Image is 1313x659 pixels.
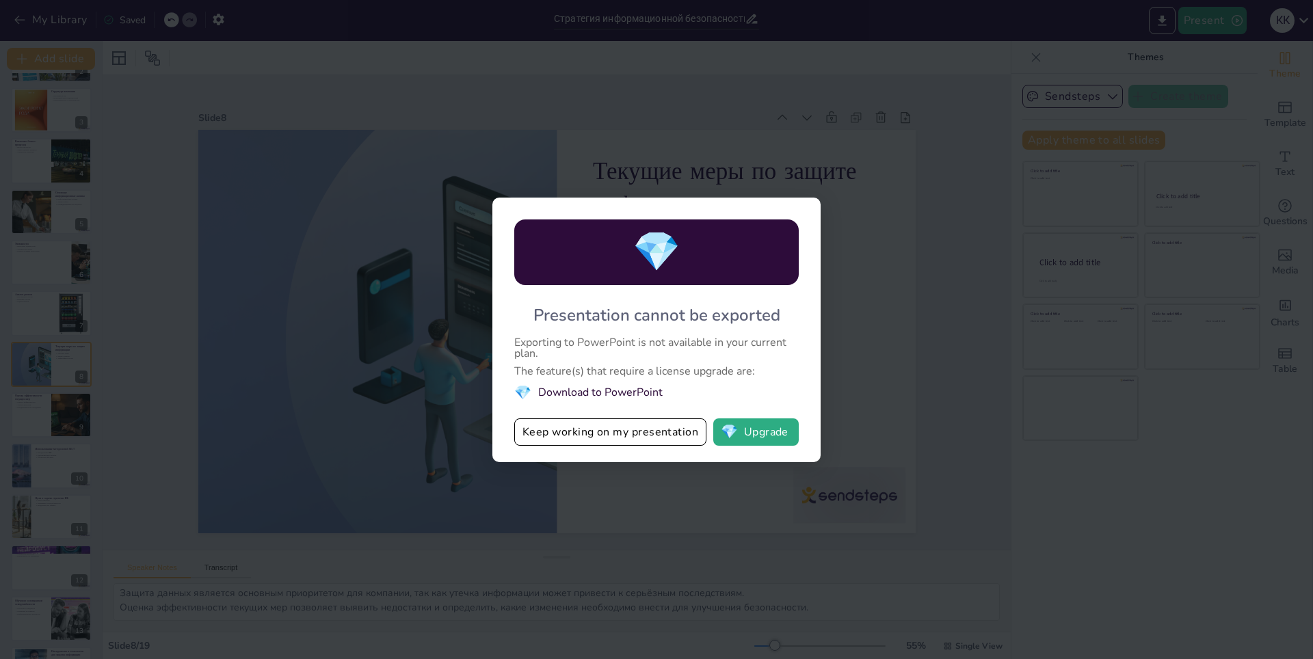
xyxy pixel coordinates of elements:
[514,384,799,402] li: Download to PowerPoint
[514,384,531,402] span: diamond
[514,337,799,359] div: Exporting to PowerPoint is not available in your current plan.
[514,366,799,377] div: The feature(s) that require a license upgrade are:
[514,418,706,446] button: Keep working on my presentation
[633,226,680,278] span: diamond
[721,425,738,439] span: diamond
[713,418,799,446] button: diamondUpgrade
[533,304,780,326] div: Presentation cannot be exported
